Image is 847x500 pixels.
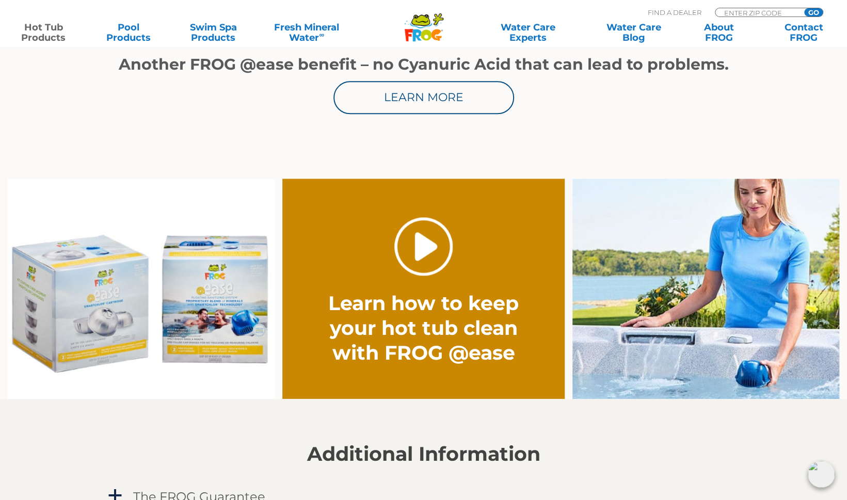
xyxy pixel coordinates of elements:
img: fpo-flippin-frog-2 [572,179,839,399]
a: Play Video [394,217,453,276]
h1: Another FROG @ease benefit – no Cyanuric Acid that can lead to problems. [114,56,733,73]
img: openIcon [808,461,835,488]
a: Fresh MineralWater∞ [265,22,348,43]
a: Swim SpaProducts [180,22,246,43]
input: Zip Code Form [723,8,793,17]
input: GO [804,8,823,17]
h2: Learn how to keep your hot tub clean with FROG @ease [325,291,522,365]
h2: Additional Information [106,443,741,465]
sup: ∞ [319,30,324,39]
p: Find A Dealer [648,8,701,17]
a: Water CareExperts [474,22,582,43]
a: Learn More [333,81,514,114]
a: PoolProducts [95,22,162,43]
img: Ease Packaging [8,179,275,399]
a: Hot TubProducts [10,22,76,43]
a: AboutFROG [685,22,752,43]
a: ContactFROG [771,22,837,43]
a: Water CareBlog [601,22,667,43]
